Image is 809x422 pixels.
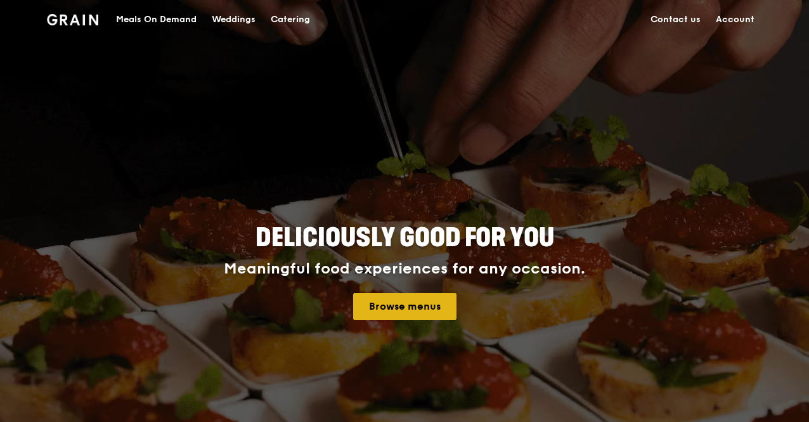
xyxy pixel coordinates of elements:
[116,1,197,39] div: Meals On Demand
[212,1,256,39] div: Weddings
[47,14,98,25] img: Grain
[204,1,263,39] a: Weddings
[176,260,633,278] div: Meaningful food experiences for any occasion.
[263,1,318,39] a: Catering
[271,1,310,39] div: Catering
[643,1,708,39] a: Contact us
[353,293,456,320] a: Browse menus
[708,1,762,39] a: Account
[256,223,554,253] span: Deliciously good for you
